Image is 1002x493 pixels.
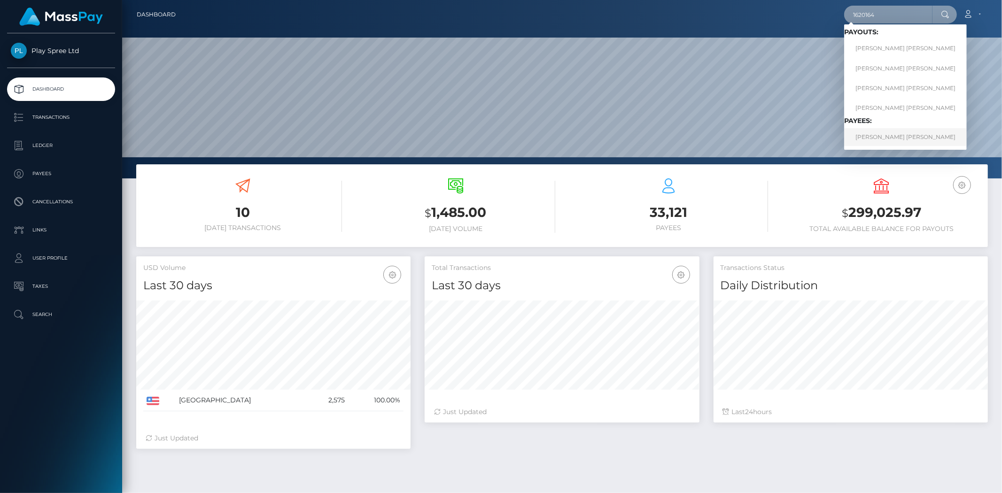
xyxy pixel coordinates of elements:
a: Links [7,218,115,242]
h5: Transactions Status [721,263,981,273]
small: $ [842,207,848,220]
a: Cancellations [7,190,115,214]
td: 2,575 [309,390,348,411]
h6: Payees [569,224,768,232]
p: Taxes [11,279,111,293]
span: Play Spree Ltd [7,46,115,55]
div: Last hours [723,407,979,417]
h5: USD Volume [143,263,404,273]
a: Transactions [7,106,115,129]
span: 24 [746,408,753,416]
td: [GEOGRAPHIC_DATA] [176,390,309,411]
a: Taxes [7,275,115,298]
img: US.png [147,397,159,405]
h3: 33,121 [569,203,768,222]
p: Cancellations [11,195,111,209]
h6: Payouts: [844,28,967,36]
div: Just Updated [434,407,690,417]
small: $ [425,207,431,220]
h3: 1,485.00 [356,203,555,223]
h4: Daily Distribution [721,277,981,294]
a: [PERSON_NAME] [PERSON_NAME] [844,60,967,77]
a: [PERSON_NAME] [PERSON_NAME] [844,79,967,97]
p: Links [11,223,111,237]
h6: [DATE] Volume [356,225,555,233]
a: Dashboard [137,5,176,24]
img: MassPay Logo [19,8,103,26]
div: Just Updated [146,433,401,443]
h6: Payees: [844,117,967,125]
a: Search [7,303,115,326]
a: Dashboard [7,77,115,101]
h3: 10 [143,203,342,222]
p: Payees [11,167,111,181]
h6: [DATE] Transactions [143,224,342,232]
h6: Total Available Balance for Payouts [782,225,981,233]
a: [PERSON_NAME] [PERSON_NAME] [844,128,967,146]
p: Dashboard [11,82,111,96]
h4: Last 30 days [432,277,692,294]
a: [PERSON_NAME] [PERSON_NAME] [844,40,967,57]
td: 100.00% [348,390,404,411]
a: Payees [7,162,115,185]
h5: Total Transactions [432,263,692,273]
h3: 299,025.97 [782,203,981,223]
p: Search [11,308,111,322]
a: [PERSON_NAME] [PERSON_NAME] [844,99,967,116]
input: Search... [844,6,932,23]
a: User Profile [7,246,115,270]
p: Ledger [11,139,111,153]
p: Transactions [11,110,111,124]
a: Ledger [7,134,115,157]
img: Play Spree Ltd [11,43,27,59]
p: User Profile [11,251,111,265]
h4: Last 30 days [143,277,404,294]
